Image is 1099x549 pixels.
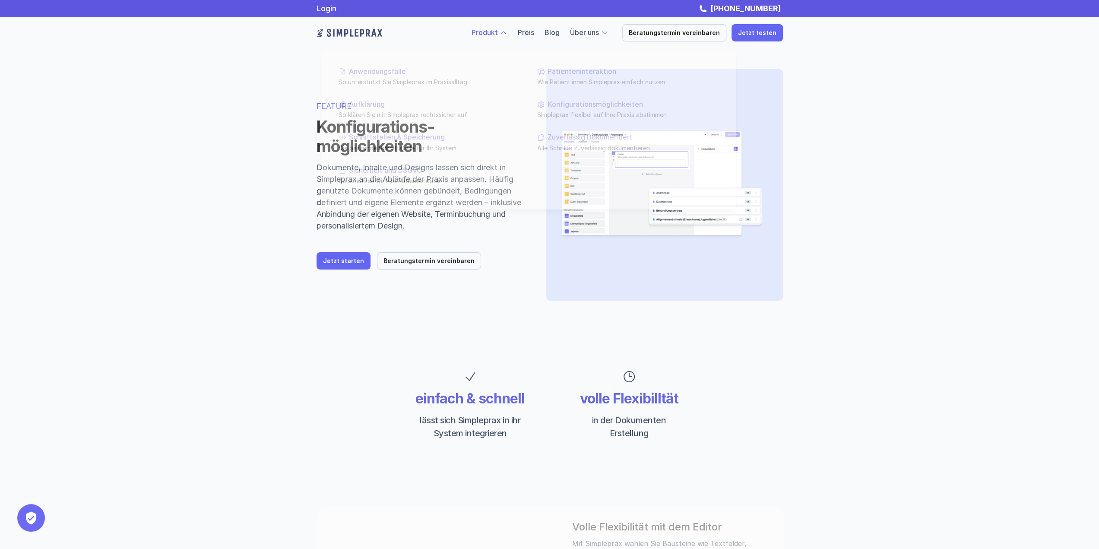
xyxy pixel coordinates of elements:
[572,390,686,407] p: volle Flexibilltät
[629,29,720,37] p: Beratungstermin vereinbaren
[339,143,520,152] p: Die passende Schnittstelle für Ihr System
[518,28,534,37] a: Preis
[339,77,520,86] p: So unterstützt Sie Simpleprax im Praxisalltag
[413,414,527,440] p: lässt sich Simpleprax in ihr System integrieren
[377,252,481,270] a: Beratungstermin vereinbaren
[332,126,527,159] a: Schnittstellen & SpeicherungDie passende Schnittstelle für Ihr System
[738,29,776,37] p: Jetzt testen
[317,100,526,112] p: FEATURE
[317,4,336,13] a: Login
[530,60,725,93] a: PatienteninteraktionWie Patient:innen Simpleprax einfach nutzen
[548,133,719,141] p: Zuverlässig Dokumentiert
[537,110,719,119] p: Simpleprax flexibel auf Ihre Praxis abstimmen
[710,4,781,13] strong: [PHONE_NUMBER]
[349,100,520,108] p: Aufklärung
[383,257,475,265] p: Beratungstermin vereinbaren
[530,93,725,126] a: KonfigurationsmöglichkeitenSimpleprax flexibel auf Ihre Praxis abstimmen
[332,159,527,192] a: Sicherheit und DSGVOSo schützen wir Ihre Patientendaten
[472,28,498,37] a: Produkt
[332,60,527,93] a: AnwendungsfälleSo unterstützt Sie Simpleprax im Praxisalltag
[572,521,772,533] h3: Volle Flexibilität mit dem Editor
[349,166,520,174] p: Sicherheit und DSGVO
[732,24,783,41] a: Jetzt testen
[413,390,527,407] p: einfach & schnell
[545,28,560,37] a: Blog
[548,100,719,108] p: Konfigurationsmöglichkeiten
[323,257,364,265] p: Jetzt starten
[349,67,520,76] p: Anwendungsfälle
[349,133,520,141] p: Schnittstellen & Speicherung
[708,4,783,13] a: [PHONE_NUMBER]
[537,77,719,86] p: Wie Patient:innen Simpleprax einfach nutzen
[548,67,719,76] p: Patienteninteraktion
[332,93,527,126] a: AufklärungSo klären Sie mit Simpleprax rechtssicher auf
[317,162,526,232] p: Dokumente, Inhalte und Designs lassen sich direkt in Simpleprax an die Abläufe der Praxis anpasse...
[570,28,599,37] a: Über uns
[572,414,686,440] p: in der Dokumenten Erstellung
[317,117,526,156] h1: Konfigurations-möglichkeiten
[622,24,726,41] a: Beratungstermin vereinbaren
[317,252,371,270] a: Jetzt starten
[339,176,520,185] p: So schützen wir Ihre Patientendaten
[537,143,719,152] p: Alle Schritte zuverlässig dokumentieren
[530,126,725,159] a: Zuverlässig DokumentiertAlle Schritte zuverlässig dokumentieren
[339,110,520,119] p: So klären Sie mit Simpleprax rechtssicher auf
